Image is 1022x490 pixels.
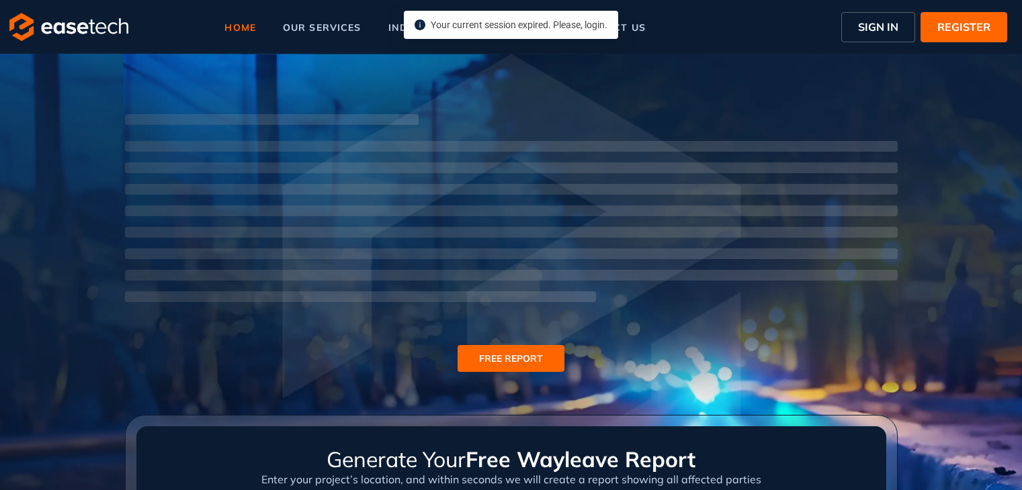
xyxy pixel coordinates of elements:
span: Your current session expired. Please, login. [431,19,607,30]
button: SIGN IN [841,12,915,42]
span: our services [283,23,361,32]
img: logo [9,13,128,41]
span: Free Wayleave Report [466,446,695,473]
button: REGISTER [921,12,1007,42]
span: FREE REPORT [479,351,543,366]
span: industries [388,23,453,32]
span: Generate Your [327,446,466,473]
span: info-circle [415,19,425,30]
span: REGISTER [937,19,990,35]
span: SIGN IN [858,19,898,35]
span: home [224,23,256,32]
button: FREE REPORT [458,345,564,372]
